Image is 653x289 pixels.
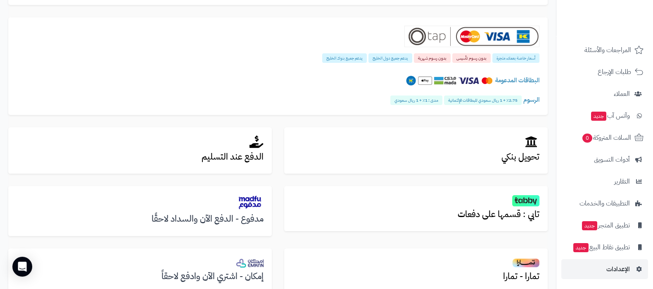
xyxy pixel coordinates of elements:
[561,215,648,235] a: تطبيق المتجرجديد
[292,152,539,162] h3: تحويل بنكي
[512,258,539,268] img: tamarapay.png
[236,259,264,268] img: emkan_bnpl.png
[414,53,451,63] span: بدون رسوم شهرية
[17,214,264,224] h3: مدفوع - الدفع الآن والسداد لاحقًا
[523,95,539,104] span: الرسوم
[561,193,648,213] a: التطبيقات والخدمات
[594,154,630,165] span: أدوات التسويق
[582,132,631,143] span: السلات المتروكة
[561,150,648,170] a: أدوات التسويق
[561,128,648,148] a: السلات المتروكة0
[561,106,648,126] a: وآتس آبجديد
[512,195,539,206] img: tabby.png
[572,241,630,253] span: تطبيق نقاط البيع
[12,257,32,277] div: Open Intercom Messenger
[404,26,539,47] img: Tap
[582,221,597,230] span: جديد
[579,198,630,209] span: التطبيقات والخدمات
[444,96,522,105] span: 2.75٪ + 1 ريال سعودي للبطاقات الإئتمانية
[584,44,631,56] span: المراجعات والأسئلة
[614,176,630,187] span: التقارير
[8,17,548,115] a: Tap أسعار خاصة بعملاء متجرة بدون رسوم تأسيس بدون رسوم شهرية يدعم جميع دول الخليج يدعم جميع بنوك ا...
[582,134,592,143] span: 0
[561,62,648,82] a: طلبات الإرجاع
[236,194,264,210] img: madfu.png
[614,88,630,100] span: العملاء
[368,53,412,63] span: يدعم جميع دول الخليج
[590,110,630,122] span: وآتس آب
[8,127,272,174] a: الدفع عند التسليم
[606,263,630,275] span: الإعدادات
[492,53,539,63] span: أسعار خاصة بعملاء متجرة
[390,96,442,105] span: مدى : 1٪ + 1 ريال سعودي
[561,237,648,257] a: تطبيق نقاط البيعجديد
[561,172,648,191] a: التقارير
[284,186,548,231] a: تابي : قسمها على دفعات
[561,259,648,279] a: الإعدادات
[284,127,548,174] a: تحويل بنكي
[598,66,631,78] span: طلبات الإرجاع
[561,40,648,60] a: المراجعات والأسئلة
[452,53,491,63] span: بدون رسوم تأسيس
[581,220,630,231] span: تطبيق المتجر
[561,84,648,104] a: العملاء
[17,272,264,281] h3: إمكان - اشتري الآن وادفع لاحقاً
[322,53,367,63] span: يدعم جميع بنوك الخليج
[292,272,539,281] h3: تمارا - تمارا
[292,210,539,219] h3: تابي : قسمها على دفعات
[573,243,589,252] span: جديد
[591,112,606,121] span: جديد
[17,152,264,162] h3: الدفع عند التسليم
[495,76,539,85] span: البطاقات المدعومة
